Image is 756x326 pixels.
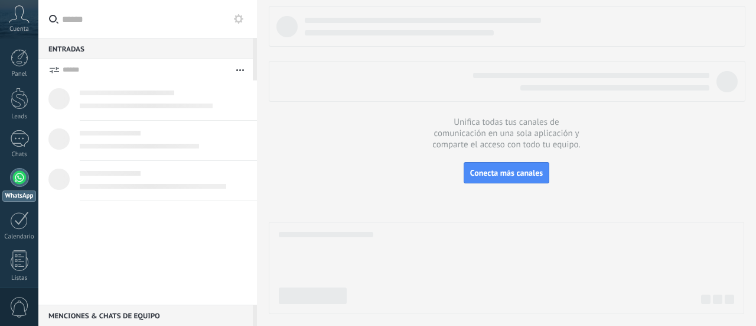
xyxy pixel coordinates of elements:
[38,38,253,59] div: Entradas
[9,25,29,33] span: Cuenta
[2,275,37,282] div: Listas
[2,113,37,121] div: Leads
[2,70,37,78] div: Panel
[464,162,549,183] button: Conecta más canales
[38,305,253,326] div: Menciones & Chats de equipo
[470,167,543,178] span: Conecta más canales
[2,233,37,241] div: Calendario
[2,191,36,202] div: WhatsApp
[2,151,37,159] div: Chats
